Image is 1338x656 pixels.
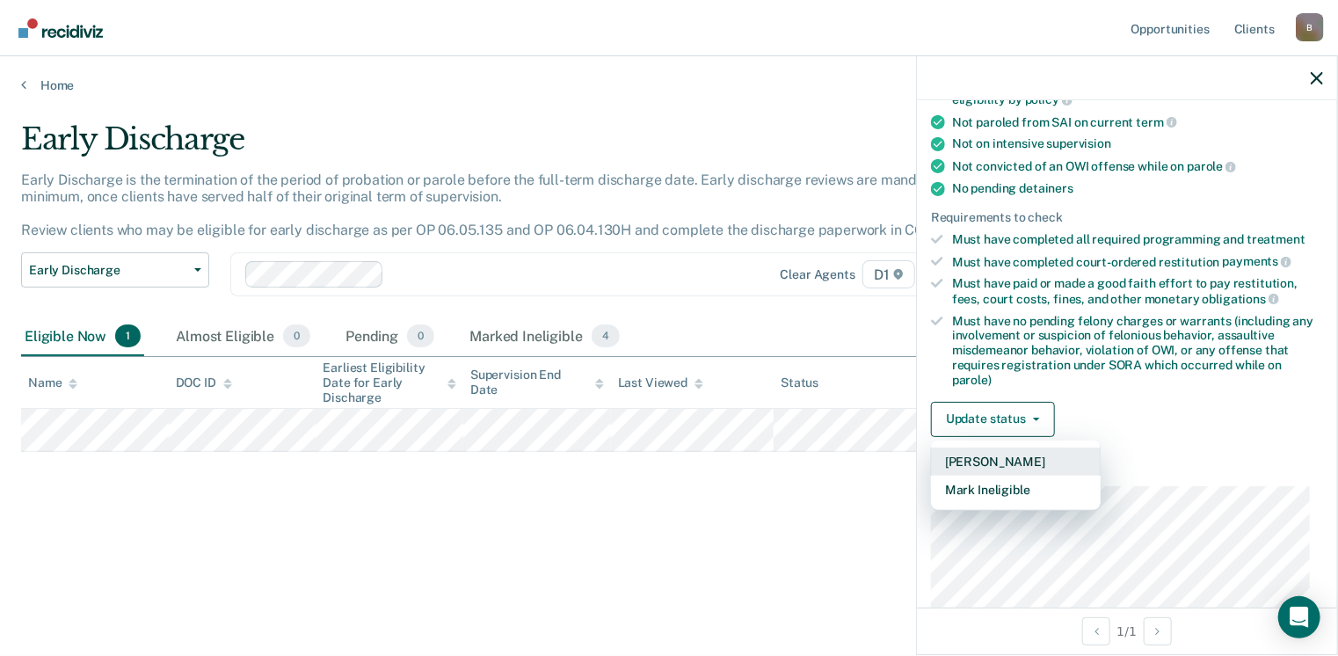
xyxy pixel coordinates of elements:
[952,136,1323,151] div: Not on intensive
[21,77,1317,93] a: Home
[342,317,438,356] div: Pending
[952,158,1323,174] div: Not convicted of an OWI offense while on
[931,402,1055,437] button: Update status
[1203,292,1279,306] span: obligations
[952,276,1323,306] div: Must have paid or made a good faith effort to pay restitution, fees, court costs, fines, and othe...
[1247,232,1305,246] span: treatment
[931,210,1323,225] div: Requirements to check
[323,361,456,405] div: Earliest Eligibility Date for Early Discharge
[952,181,1323,196] div: No pending
[283,324,310,347] span: 0
[1187,159,1236,173] span: parole
[592,324,620,347] span: 4
[1296,13,1324,41] button: Profile dropdown button
[952,314,1323,388] div: Must have no pending felony charges or warrants (including any involvement or suspicion of feloni...
[917,608,1337,654] div: 1 / 1
[1144,617,1172,645] button: Next Opportunity
[21,121,1025,171] div: Early Discharge
[931,476,1101,504] button: Mark Ineligible
[862,260,915,288] span: D1
[618,375,703,390] div: Last Viewed
[28,375,77,390] div: Name
[21,317,144,356] div: Eligible Now
[1223,254,1292,268] span: payments
[176,375,232,390] div: DOC ID
[1137,115,1177,129] span: term
[952,232,1323,247] div: Must have completed all required programming and
[1047,136,1111,150] span: supervision
[781,267,855,282] div: Clear agents
[29,263,187,278] span: Early Discharge
[407,324,434,347] span: 0
[931,448,1101,476] button: [PERSON_NAME]
[952,254,1323,270] div: Must have completed court-ordered restitution
[172,317,314,356] div: Almost Eligible
[1278,596,1320,638] div: Open Intercom Messenger
[115,324,141,347] span: 1
[1082,617,1110,645] button: Previous Opportunity
[952,114,1323,130] div: Not paroled from SAI on current
[470,368,604,397] div: Supervision End Date
[931,465,1323,480] dt: Supervision
[466,317,623,356] div: Marked Ineligible
[21,171,966,239] p: Early Discharge is the termination of the period of probation or parole before the full-term disc...
[1296,13,1324,41] div: B
[18,18,103,38] img: Recidiviz
[781,375,818,390] div: Status
[1019,181,1073,195] span: detainers
[952,373,992,387] span: parole)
